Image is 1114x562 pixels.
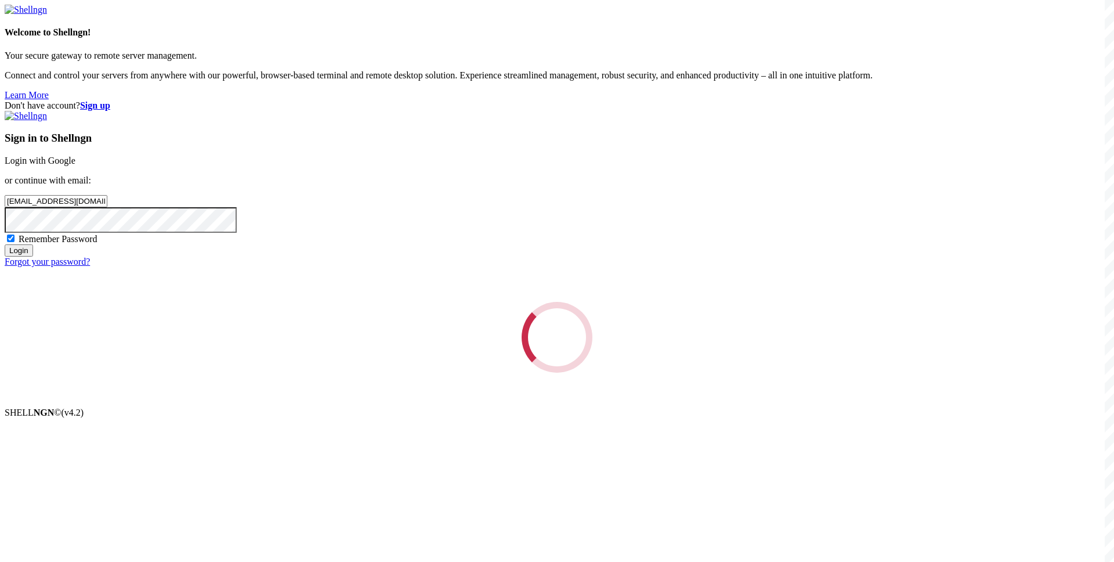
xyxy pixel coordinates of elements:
[5,257,90,266] a: Forgot your password?
[5,51,1109,61] p: Your secure gateway to remote server management.
[5,244,33,257] input: Login
[5,195,107,207] input: Email address
[62,408,84,417] span: 4.2.0
[5,156,75,165] a: Login with Google
[80,100,110,110] a: Sign up
[5,132,1109,145] h3: Sign in to Shellngn
[5,27,1109,38] h4: Welcome to Shellngn!
[508,289,606,387] div: Loading...
[19,234,97,244] span: Remember Password
[5,70,1109,81] p: Connect and control your servers from anywhere with our powerful, browser-based terminal and remo...
[7,235,15,242] input: Remember Password
[5,111,47,121] img: Shellngn
[5,100,1109,111] div: Don't have account?
[34,408,55,417] b: NGN
[5,5,47,15] img: Shellngn
[5,408,84,417] span: SHELL ©
[5,175,1109,186] p: or continue with email:
[5,90,49,100] a: Learn More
